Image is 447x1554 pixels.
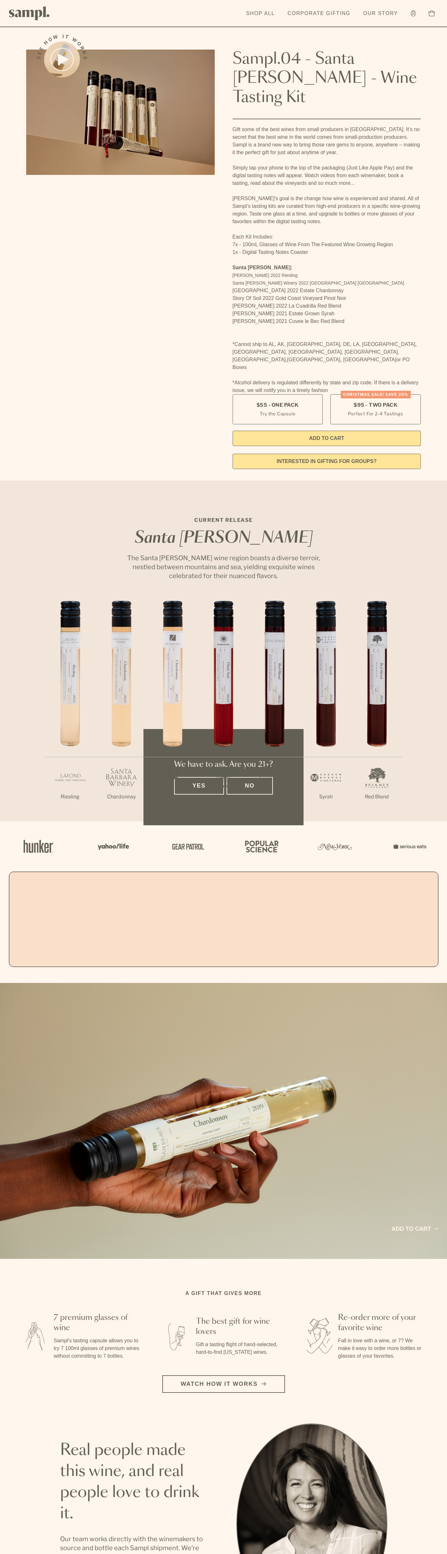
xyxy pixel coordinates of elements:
li: 2 / 7 [96,601,147,821]
div: Christmas SALE! Save 20% [341,391,411,398]
p: Chardonnay [96,793,147,801]
p: Red Blend [351,793,403,801]
a: Add to cart [391,1225,438,1233]
a: interested in gifting for groups? [233,454,421,469]
small: Try the Capsule [260,410,295,417]
a: Shop All [243,6,278,20]
p: Riesling [45,793,96,801]
button: Add to Cart [233,431,421,446]
li: 5 / 7 [249,601,300,821]
p: Red Blend [249,793,300,801]
li: 6 / 7 [300,601,351,821]
li: 1 / 7 [45,601,96,821]
button: See how it works [44,42,80,77]
li: 3 / 7 [147,601,198,821]
li: 4 / 7 [198,601,249,821]
p: Chardonnay [147,793,198,801]
span: $55 - One Pack [257,402,299,409]
small: Perfect For 2-4 Tastings [348,410,403,417]
p: Pinot Noir [198,793,249,801]
img: Sampl.04 - Santa Barbara - Wine Tasting Kit [26,50,215,175]
a: Our Story [360,6,401,20]
li: 7 / 7 [351,601,403,821]
a: Corporate Gifting [284,6,354,20]
img: Sampl logo [9,6,50,20]
span: $95 - Two Pack [354,402,397,409]
p: Syrah [300,793,351,801]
